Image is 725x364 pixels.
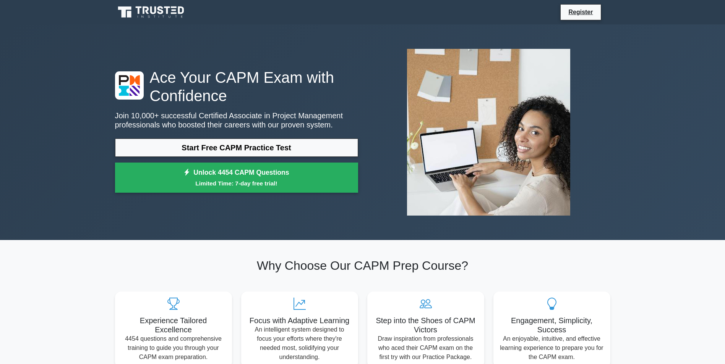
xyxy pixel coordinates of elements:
[564,7,597,17] a: Register
[121,316,226,334] h5: Experience Tailored Excellence
[247,316,352,325] h5: Focus with Adaptive Learning
[500,316,604,334] h5: Engagement, Simplicity, Success
[121,334,226,362] p: 4454 questions and comprehensive training to guide you through your CAPM exam preparation.
[247,325,352,362] p: An intelligent system designed to focus your efforts where they're needed most, solidifying your ...
[115,111,358,129] p: Join 10,000+ successful Certified Associate in Project Management professionals who boosted their...
[115,139,358,157] a: Start Free CAPM Practice Test
[115,68,358,105] h1: Ace Your CAPM Exam with Confidence
[373,334,478,362] p: Draw inspiration from professionals who aced their CAPM exam on the first try with our Practice P...
[500,334,604,362] p: An enjoyable, intuitive, and effective learning experience to prepare you for the CAPM exam.
[373,316,478,334] h5: Step into the Shoes of CAPM Victors
[115,258,610,273] h2: Why Choose Our CAPM Prep Course?
[125,179,349,188] small: Limited Time: 7-day free trial!
[115,163,358,193] a: Unlock 4454 CAPM QuestionsLimited Time: 7-day free trial!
